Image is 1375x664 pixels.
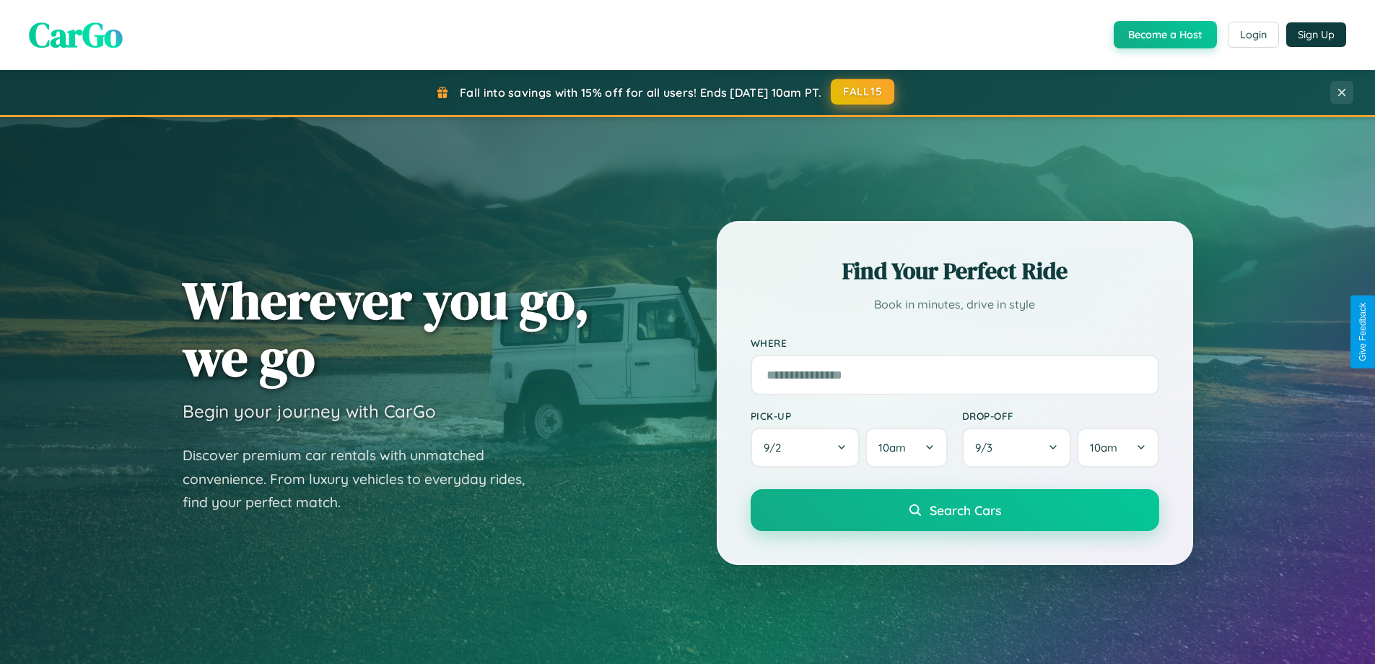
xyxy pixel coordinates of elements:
[764,441,788,454] span: 9 / 2
[975,441,1000,454] span: 9 / 3
[751,337,1159,349] label: Where
[29,11,123,59] span: CarGo
[183,272,590,386] h1: Wherever you go, we go
[831,79,894,105] button: FALL15
[930,502,1001,518] span: Search Cars
[865,428,947,467] button: 10am
[962,428,1072,467] button: 9/3
[1114,21,1217,48] button: Become a Host
[1077,428,1158,467] button: 10am
[962,410,1159,422] label: Drop-off
[751,255,1159,287] h2: Find Your Perfect Ride
[1358,303,1368,361] div: Give Feedback
[1286,22,1346,47] button: Sign Up
[878,441,906,454] span: 10am
[751,294,1159,315] p: Book in minutes, drive in style
[1228,22,1279,48] button: Login
[183,400,436,422] h3: Begin your journey with CarGo
[1090,441,1117,454] span: 10am
[751,428,860,467] button: 9/2
[751,410,948,422] label: Pick-up
[460,85,821,100] span: Fall into savings with 15% off for all users! Ends [DATE] 10am PT.
[751,489,1159,531] button: Search Cars
[183,444,544,514] p: Discover premium car rentals with unmatched convenience. From luxury vehicles to everyday rides, ...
